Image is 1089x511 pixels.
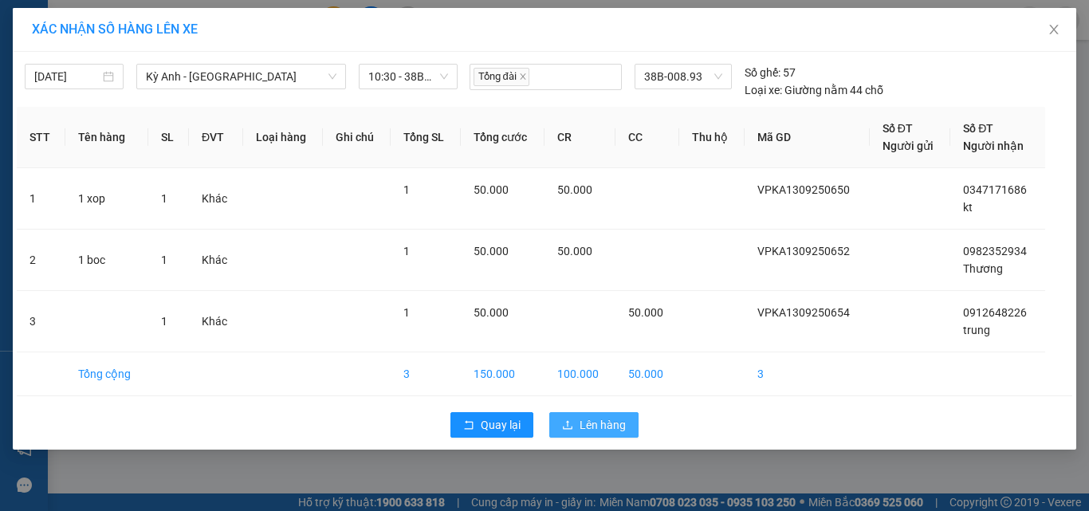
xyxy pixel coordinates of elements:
[461,107,544,168] th: Tổng cước
[745,81,782,99] span: Loại xe:
[557,183,592,196] span: 50.000
[17,291,65,352] td: 3
[544,107,615,168] th: CR
[65,352,148,396] td: Tổng cộng
[189,168,243,230] td: Khác
[56,67,183,85] text: VPKA1309250650
[883,122,913,135] span: Số ĐT
[580,416,626,434] span: Lên hàng
[65,230,148,291] td: 1 boc
[34,68,100,85] input: 13/09/2025
[474,183,509,196] span: 50.000
[963,183,1027,196] span: 0347171686
[368,65,448,88] span: 10:30 - 38B-008.93
[549,412,639,438] button: uploadLên hàng
[17,230,65,291] td: 2
[65,168,148,230] td: 1 xop
[963,245,1027,257] span: 0982352934
[328,72,337,81] span: down
[963,201,973,214] span: kt
[644,65,722,88] span: 38B-008.93
[161,254,167,266] span: 1
[544,352,615,396] td: 100.000
[562,419,573,432] span: upload
[189,107,243,168] th: ĐVT
[745,64,796,81] div: 57
[463,419,474,432] span: rollback
[519,73,527,81] span: close
[323,107,391,168] th: Ghi chú
[461,352,544,396] td: 150.000
[391,352,461,396] td: 3
[17,107,65,168] th: STT
[148,107,189,168] th: SL
[963,324,990,336] span: trung
[403,245,410,257] span: 1
[963,262,1003,275] span: Thương
[403,183,410,196] span: 1
[963,306,1027,319] span: 0912648226
[883,140,934,152] span: Người gửi
[481,416,521,434] span: Quay lại
[757,183,850,196] span: VPKA1309250650
[679,107,745,168] th: Thu hộ
[32,22,198,37] span: XÁC NHẬN SỐ HÀNG LÊN XE
[757,245,850,257] span: VPKA1309250652
[189,230,243,291] td: Khác
[963,122,993,135] span: Số ĐT
[615,107,679,168] th: CC
[1032,8,1076,53] button: Close
[1048,23,1060,36] span: close
[474,245,509,257] span: 50.000
[474,68,529,86] span: Tổng đài
[745,64,780,81] span: Số ghế:
[17,168,65,230] td: 1
[745,81,883,99] div: Giường nằm 44 chỗ
[745,352,870,396] td: 3
[12,93,100,127] div: Gửi: Văn phòng Kỳ Anh
[146,65,336,88] span: Kỳ Anh - Hà Nội
[615,352,679,396] td: 50.000
[628,306,663,319] span: 50.000
[243,107,324,168] th: Loại hàng
[189,291,243,352] td: Khác
[403,306,410,319] span: 1
[557,245,592,257] span: 50.000
[108,93,227,127] div: Nhận: Dọc Đường
[450,412,533,438] button: rollbackQuay lại
[757,306,850,319] span: VPKA1309250654
[65,107,148,168] th: Tên hàng
[161,315,167,328] span: 1
[745,107,870,168] th: Mã GD
[963,140,1024,152] span: Người nhận
[161,192,167,205] span: 1
[391,107,461,168] th: Tổng SL
[474,306,509,319] span: 50.000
